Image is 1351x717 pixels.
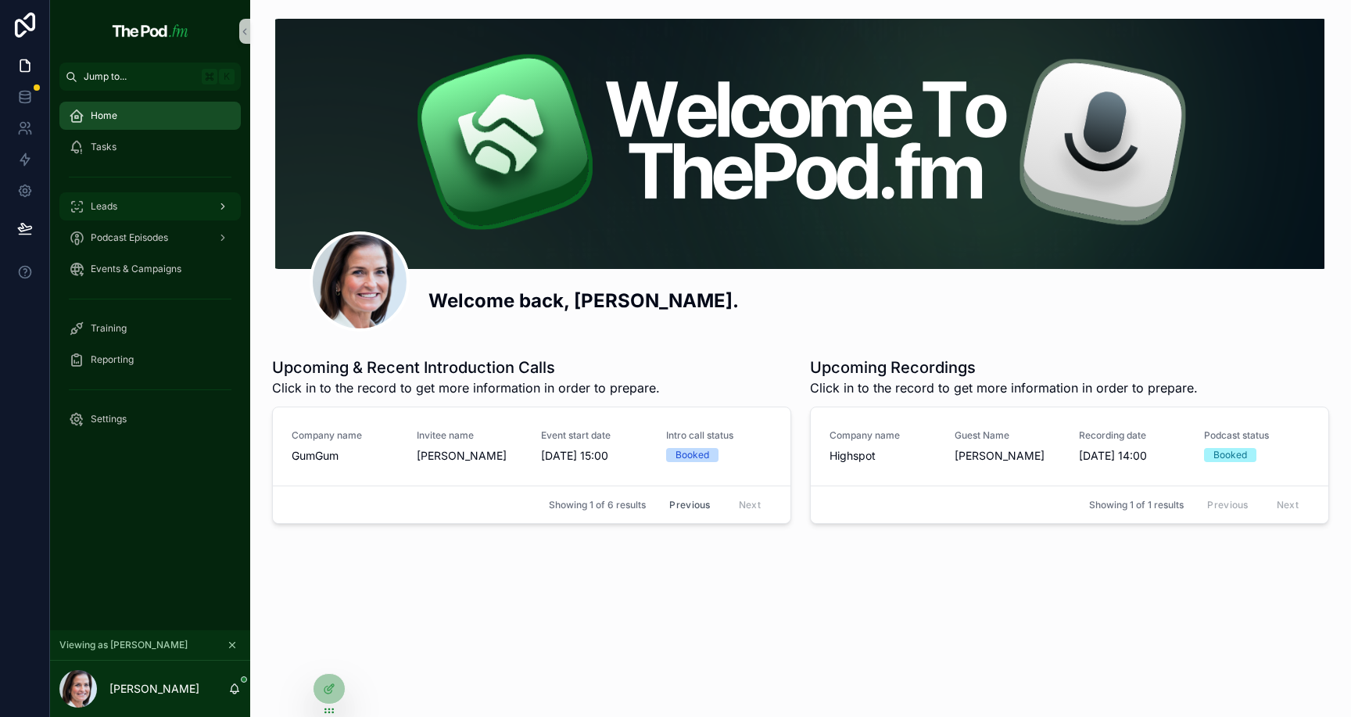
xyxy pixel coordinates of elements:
div: Booked [1213,448,1247,462]
span: K [220,70,233,83]
h1: Upcoming & Recent Introduction Calls [272,357,660,378]
span: Tasks [91,141,116,153]
span: Events & Campaigns [91,263,181,275]
span: Showing 1 of 6 results [549,499,646,511]
a: Leads [59,192,241,220]
a: Podcast Episodes [59,224,241,252]
span: Invitee name [417,429,523,442]
span: [PERSON_NAME] [417,448,523,464]
a: Home [59,102,241,130]
span: Highspot [830,448,936,464]
span: Recording date [1079,429,1185,442]
span: [PERSON_NAME] [955,448,1061,464]
span: Home [91,109,117,122]
p: [PERSON_NAME] [109,681,199,697]
span: Settings [91,413,127,425]
span: Podcast status [1204,429,1310,442]
a: Events & Campaigns [59,255,241,283]
span: Intro call status [666,429,772,442]
button: Previous [658,493,721,517]
span: GumGum [292,448,398,464]
span: Click in to the record to get more information in order to prepare. [810,378,1198,397]
span: Event start date [541,429,647,442]
span: Training [91,322,127,335]
span: Company name [830,429,936,442]
a: Tasks [59,133,241,161]
span: [DATE] 15:00 [541,448,647,464]
a: Settings [59,405,241,433]
a: Company nameHighspotGuest Name[PERSON_NAME]Recording date[DATE] 14:00Podcast statusBooked [811,407,1328,486]
span: Click in to the record to get more information in order to prepare. [272,378,660,397]
span: Leads [91,200,117,213]
h1: Upcoming Recordings [810,357,1198,378]
div: scrollable content [50,91,250,454]
img: App logo [108,19,192,44]
a: Training [59,314,241,342]
span: Company name [292,429,398,442]
div: Booked [675,448,709,462]
h2: Welcome back, [PERSON_NAME]. [428,288,739,314]
a: Reporting [59,346,241,374]
span: Guest Name [955,429,1061,442]
span: Podcast Episodes [91,231,168,244]
span: Showing 1 of 1 results [1089,499,1184,511]
a: Company nameGumGumInvitee name[PERSON_NAME]Event start date[DATE] 15:00Intro call statusBooked [273,407,790,486]
button: Jump to...K [59,63,241,91]
span: [DATE] 14:00 [1079,448,1185,464]
span: Viewing as [PERSON_NAME] [59,639,188,651]
span: Reporting [91,353,134,366]
span: Jump to... [84,70,195,83]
